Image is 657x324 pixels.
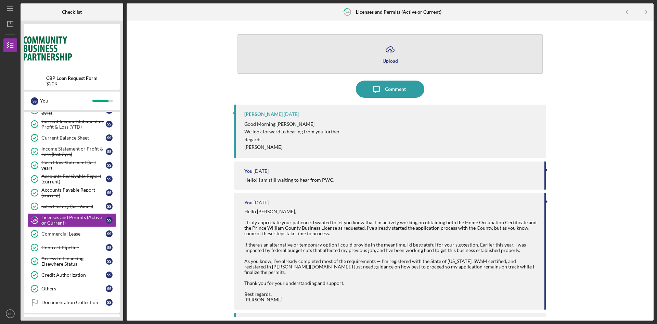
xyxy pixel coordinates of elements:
[31,97,38,105] div: S S
[106,148,113,155] div: S S
[356,81,424,98] button: Comment
[106,162,113,169] div: S S
[27,131,116,145] a: Current Balance SheetSS
[33,218,37,223] tspan: 24
[244,136,340,143] p: Regards
[244,128,340,135] p: We look forward to hearing from you further.
[40,95,92,107] div: You
[244,209,538,303] div: Hello [PERSON_NAME], I truly appreciate your patience. I wanted to let you know that I’m actively...
[106,244,113,251] div: S S
[27,254,116,268] a: Access to Financing Elsewhere StatusSS
[41,146,106,157] div: Income Statement or Profit & Loss (last 2yrs)
[27,117,116,131] a: Current Income Statement or Profit & Loss (YTD)SS
[106,272,113,278] div: S S
[27,241,116,254] a: Contract PipelineSS
[106,176,113,182] div: S S
[106,299,113,306] div: S S
[24,27,120,69] img: Product logo
[27,296,116,309] a: Documentation CollectionSS
[41,135,106,141] div: Current Balance Sheet
[106,134,113,141] div: S S
[27,227,116,241] a: Commercial LeaseSS
[244,111,283,117] div: [PERSON_NAME]
[106,258,113,265] div: S S
[237,34,543,74] button: Upload
[27,145,116,158] a: Income Statement or Profit & Loss (last 2yrs)SS
[356,9,441,15] b: Licenses and Permits (Active or Current)
[41,231,106,237] div: Commercial Lease
[106,285,113,292] div: S S
[284,111,299,117] time: 2025-08-25 15:51
[106,189,113,196] div: S S
[41,256,106,267] div: Access to Financing Elsewhere Status
[106,217,113,224] div: S S
[8,312,13,316] text: SS
[254,168,269,174] time: 2025-08-25 11:49
[27,213,116,227] a: 24Licenses and Permits (Active or Current)SS
[41,215,106,226] div: Licenses and Permits (Active or Current)
[244,200,253,205] div: You
[41,173,106,184] div: Accounts Receivable Report (current)
[27,186,116,200] a: Accounts Payable Report (current)SS
[254,200,269,205] time: 2025-08-12 15:47
[41,272,106,278] div: Credit Authorization
[62,9,82,15] b: Checklist
[244,143,340,151] p: [PERSON_NAME]
[385,81,406,98] div: Comment
[383,58,398,63] div: Upload
[244,120,340,128] p: Good Morning [PERSON_NAME]
[41,204,106,209] div: Sales History (last 6mos)
[27,172,116,186] a: Accounts Receivable Report (current)SS
[27,268,116,282] a: Credit AuthorizationSS
[244,168,253,174] div: You
[27,158,116,172] a: Cash Flow Statement (last year)SS
[106,121,113,128] div: S S
[106,203,113,210] div: S S
[41,286,106,291] div: Others
[41,160,106,171] div: Cash Flow Statement (last year)
[41,187,106,198] div: Accounts Payable Report (current)
[106,230,113,237] div: S S
[46,75,98,81] b: CBP Loan Request Form
[345,10,350,14] tspan: 24
[41,300,106,305] div: Documentation Collection
[244,177,334,183] div: Hello! I am still waiting to hear from PWC.
[27,200,116,213] a: Sales History (last 6mos)SS
[3,307,17,321] button: SS
[41,119,106,130] div: Current Income Statement or Profit & Loss (YTD)
[27,282,116,296] a: OthersSS
[46,81,98,86] div: $20K
[41,245,106,250] div: Contract Pipeline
